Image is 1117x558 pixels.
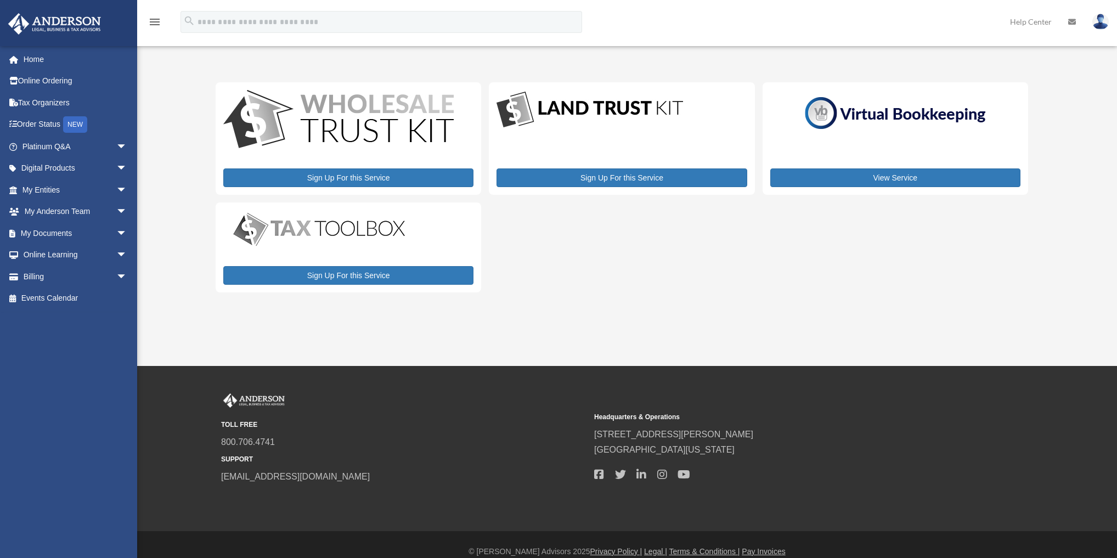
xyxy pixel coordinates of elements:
[742,547,785,556] a: Pay Invoices
[116,179,138,201] span: arrow_drop_down
[221,454,586,465] small: SUPPORT
[669,547,740,556] a: Terms & Conditions |
[148,15,161,29] i: menu
[8,48,144,70] a: Home
[644,547,667,556] a: Legal |
[116,136,138,158] span: arrow_drop_down
[221,437,275,447] a: 800.706.4741
[116,201,138,223] span: arrow_drop_down
[770,168,1020,187] a: View Service
[497,168,747,187] a: Sign Up For this Service
[223,90,454,151] img: WS-Trust-Kit-lgo-1.jpg
[116,244,138,267] span: arrow_drop_down
[8,288,144,309] a: Events Calendar
[497,90,683,130] img: LandTrust_lgo-1.jpg
[116,266,138,288] span: arrow_drop_down
[221,393,287,408] img: Anderson Advisors Platinum Portal
[223,210,415,249] img: taxtoolbox_new-1.webp
[148,19,161,29] a: menu
[590,547,642,556] a: Privacy Policy |
[223,168,473,187] a: Sign Up For this Service
[8,244,144,266] a: Online Learningarrow_drop_down
[8,92,144,114] a: Tax Organizers
[5,13,104,35] img: Anderson Advisors Platinum Portal
[8,179,144,201] a: My Entitiesarrow_drop_down
[8,266,144,288] a: Billingarrow_drop_down
[594,445,735,454] a: [GEOGRAPHIC_DATA][US_STATE]
[63,116,87,133] div: NEW
[594,430,753,439] a: [STREET_ADDRESS][PERSON_NAME]
[8,70,144,92] a: Online Ordering
[8,201,144,223] a: My Anderson Teamarrow_drop_down
[221,472,370,481] a: [EMAIL_ADDRESS][DOMAIN_NAME]
[8,222,144,244] a: My Documentsarrow_drop_down
[116,157,138,180] span: arrow_drop_down
[594,412,960,423] small: Headquarters & Operations
[8,136,144,157] a: Platinum Q&Aarrow_drop_down
[116,222,138,245] span: arrow_drop_down
[8,157,138,179] a: Digital Productsarrow_drop_down
[223,266,473,285] a: Sign Up For this Service
[1092,14,1109,30] img: User Pic
[183,15,195,27] i: search
[8,114,144,136] a: Order StatusNEW
[221,419,586,431] small: TOLL FREE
